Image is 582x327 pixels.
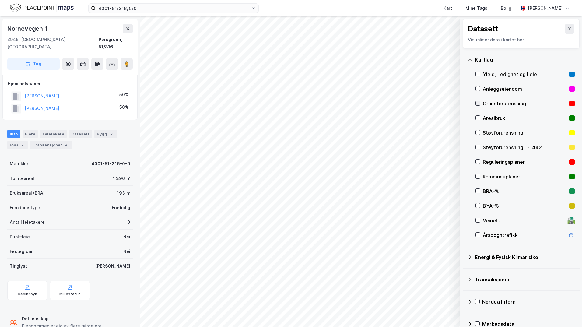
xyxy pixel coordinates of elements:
[10,160,30,167] div: Matrikkel
[483,71,567,78] div: Yield, Ledighet og Leie
[475,276,575,283] div: Transaksjoner
[10,189,45,197] div: Bruksareal (BRA)
[468,24,498,34] div: Datasett
[552,298,582,327] iframe: Chat Widget
[483,85,567,93] div: Anleggseiendom
[8,80,132,87] div: Hjemmelshaver
[483,158,567,166] div: Reguleringsplaner
[30,141,72,149] div: Transaksjoner
[475,56,575,63] div: Kartlag
[10,233,30,241] div: Punktleie
[7,130,20,138] div: Info
[63,142,69,148] div: 4
[123,233,130,241] div: Nei
[483,202,567,209] div: BYA–%
[483,188,567,195] div: BRA–%
[127,219,130,226] div: 0
[483,217,565,224] div: Veinett
[7,36,99,51] div: 3946, [GEOGRAPHIC_DATA], [GEOGRAPHIC_DATA]
[10,262,27,270] div: Tinglyst
[112,204,130,211] div: Enebolig
[528,5,563,12] div: [PERSON_NAME]
[117,189,130,197] div: 193 ㎡
[7,141,28,149] div: ESG
[482,298,575,305] div: Nordea Intern
[567,216,575,224] div: 🛣️
[108,131,114,137] div: 2
[483,129,567,136] div: Støyforurensning
[10,248,33,255] div: Festegrunn
[483,114,567,122] div: Arealbruk
[59,292,81,297] div: Miljøstatus
[475,254,575,261] div: Energi & Fysisk Klimarisiko
[10,3,74,13] img: logo.f888ab2527a4732fd821a326f86c7f29.svg
[69,130,92,138] div: Datasett
[468,36,574,44] div: Visualiser data i kartet her.
[483,144,567,151] div: Støyforurensning T-1442
[10,204,40,211] div: Eiendomstype
[444,5,452,12] div: Kart
[91,160,130,167] div: 4001-51-316-0-0
[119,104,129,111] div: 50%
[7,58,60,70] button: Tag
[10,219,45,226] div: Antall leietakere
[96,4,251,13] input: Søk på adresse, matrikkel, gårdeiere, leietakere eller personer
[18,292,37,297] div: Geoinnsyn
[119,91,129,98] div: 50%
[22,315,102,322] div: Delt eieskap
[99,36,133,51] div: Porsgrunn, 51/316
[123,248,130,255] div: Nei
[483,100,567,107] div: Grunnforurensning
[7,24,49,33] div: Nornevegen 1
[94,130,117,138] div: Bygg
[40,130,67,138] div: Leietakere
[23,130,38,138] div: Eiere
[483,231,565,239] div: Årsdøgntrafikk
[483,173,567,180] div: Kommuneplaner
[501,5,511,12] div: Bolig
[19,142,25,148] div: 2
[95,262,130,270] div: [PERSON_NAME]
[113,175,130,182] div: 1 396 ㎡
[10,175,34,182] div: Tomteareal
[465,5,487,12] div: Mine Tags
